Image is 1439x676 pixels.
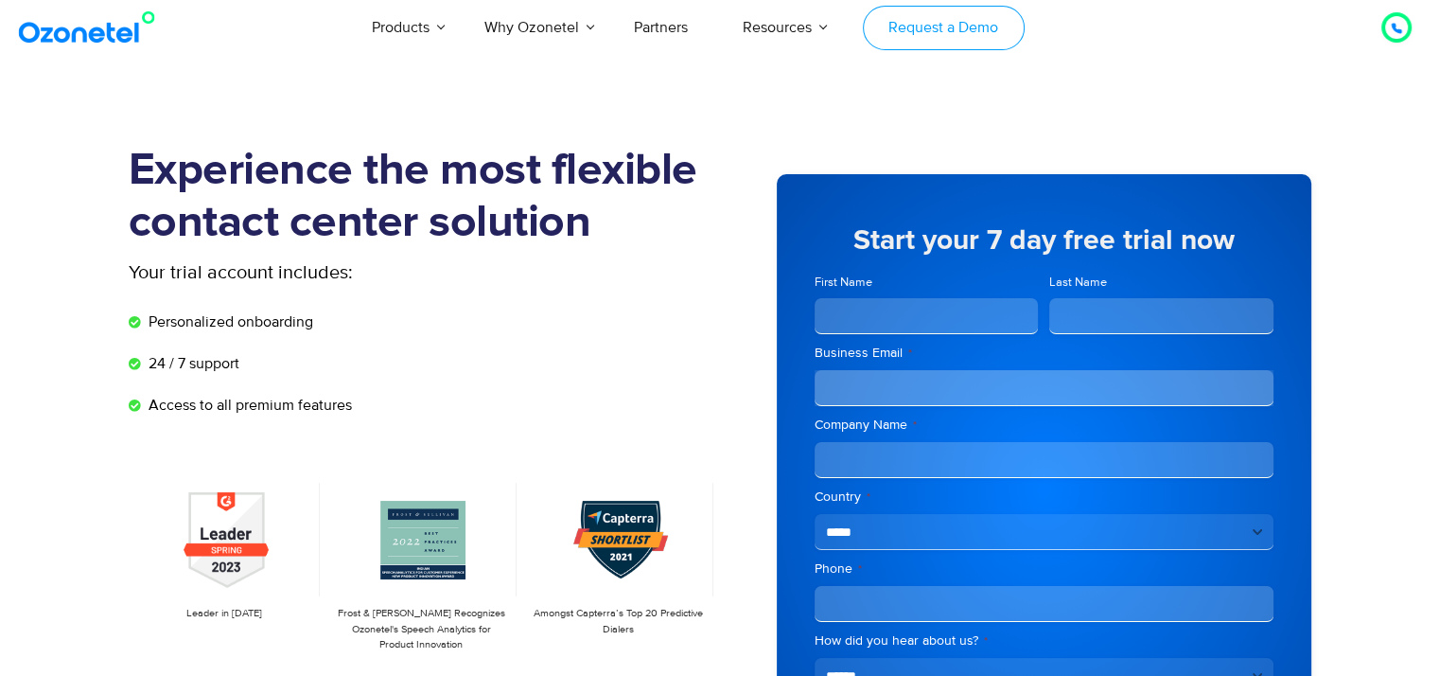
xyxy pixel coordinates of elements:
p: Amongst Capterra’s Top 20 Predictive Dialers [532,606,704,637]
label: Business Email [815,344,1273,363]
label: First Name [815,274,1039,292]
label: Last Name [1049,274,1273,292]
a: Request a Demo [863,6,1025,50]
label: Country [815,488,1273,507]
h1: Experience the most flexible contact center solution [129,145,720,249]
span: Access to all premium features [144,394,352,417]
label: Phone [815,560,1273,578]
h5: Start your 7 day free trial now [815,226,1273,255]
p: Frost & [PERSON_NAME] Recognizes Ozonetel's Speech Analytics for Product Innovation [335,606,507,653]
span: 24 / 7 support [144,352,239,375]
p: Leader in [DATE] [138,606,310,622]
label: Company Name [815,416,1273,435]
span: Personalized onboarding [144,311,313,333]
label: How did you hear about us? [815,632,1273,650]
p: Your trial account includes: [129,258,578,287]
